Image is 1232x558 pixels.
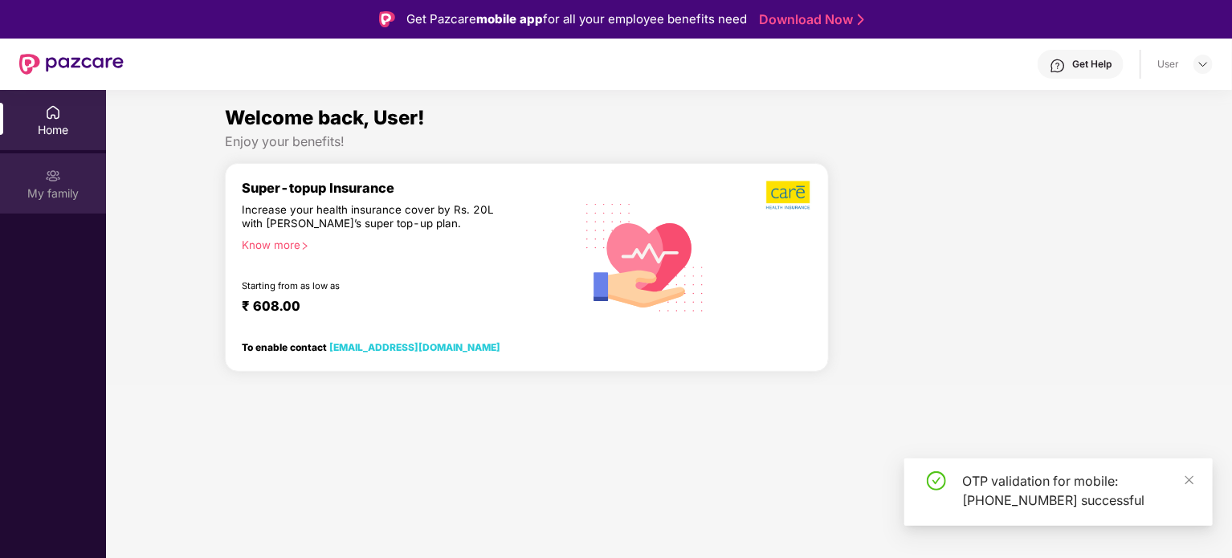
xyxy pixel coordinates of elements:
img: svg+xml;base64,PHN2ZyB4bWxucz0iaHR0cDovL3d3dy53My5vcmcvMjAwMC9zdmciIHhtbG5zOnhsaW5rPSJodHRwOi8vd3... [574,184,717,329]
img: b5dec4f62d2307b9de63beb79f102df3.png [766,180,812,210]
div: Enjoy your benefits! [225,133,1114,150]
span: close [1184,475,1195,486]
div: OTP validation for mobile: [PHONE_NUMBER] successful [962,471,1193,510]
div: Get Help [1072,58,1112,71]
img: Logo [379,11,395,27]
span: Welcome back, User! [225,106,425,129]
div: Super-topup Insurance [242,180,574,196]
img: svg+xml;base64,PHN2ZyB3aWR0aD0iMjAiIGhlaWdodD0iMjAiIHZpZXdCb3g9IjAgMCAyMCAyMCIgZmlsbD0ibm9uZSIgeG... [45,168,61,184]
div: ₹ 608.00 [242,298,558,317]
div: Get Pazcare for all your employee benefits need [406,10,747,29]
div: Know more [242,238,565,250]
img: svg+xml;base64,PHN2ZyBpZD0iSGVscC0zMngzMiIgeG1sbnM9Imh0dHA6Ly93d3cudzMub3JnLzIwMDAvc3ZnIiB3aWR0aD... [1050,58,1066,74]
img: svg+xml;base64,PHN2ZyBpZD0iRHJvcGRvd24tMzJ4MzIiIHhtbG5zPSJodHRwOi8vd3d3LnczLm9yZy8yMDAwL3N2ZyIgd2... [1197,58,1210,71]
a: [EMAIL_ADDRESS][DOMAIN_NAME] [329,341,500,353]
strong: mobile app [476,11,543,26]
img: New Pazcare Logo [19,54,124,75]
span: check-circle [927,471,946,491]
div: To enable contact [242,341,500,352]
a: Download Now [759,11,859,28]
div: User [1157,58,1179,71]
div: Starting from as low as [242,280,506,291]
img: svg+xml;base64,PHN2ZyBpZD0iSG9tZSIgeG1sbnM9Imh0dHA6Ly93d3cudzMub3JnLzIwMDAvc3ZnIiB3aWR0aD0iMjAiIG... [45,104,61,120]
span: right [300,242,309,250]
img: Stroke [858,11,864,28]
div: Increase your health insurance cover by Rs. 20L with [PERSON_NAME]’s super top-up plan. [242,203,505,232]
